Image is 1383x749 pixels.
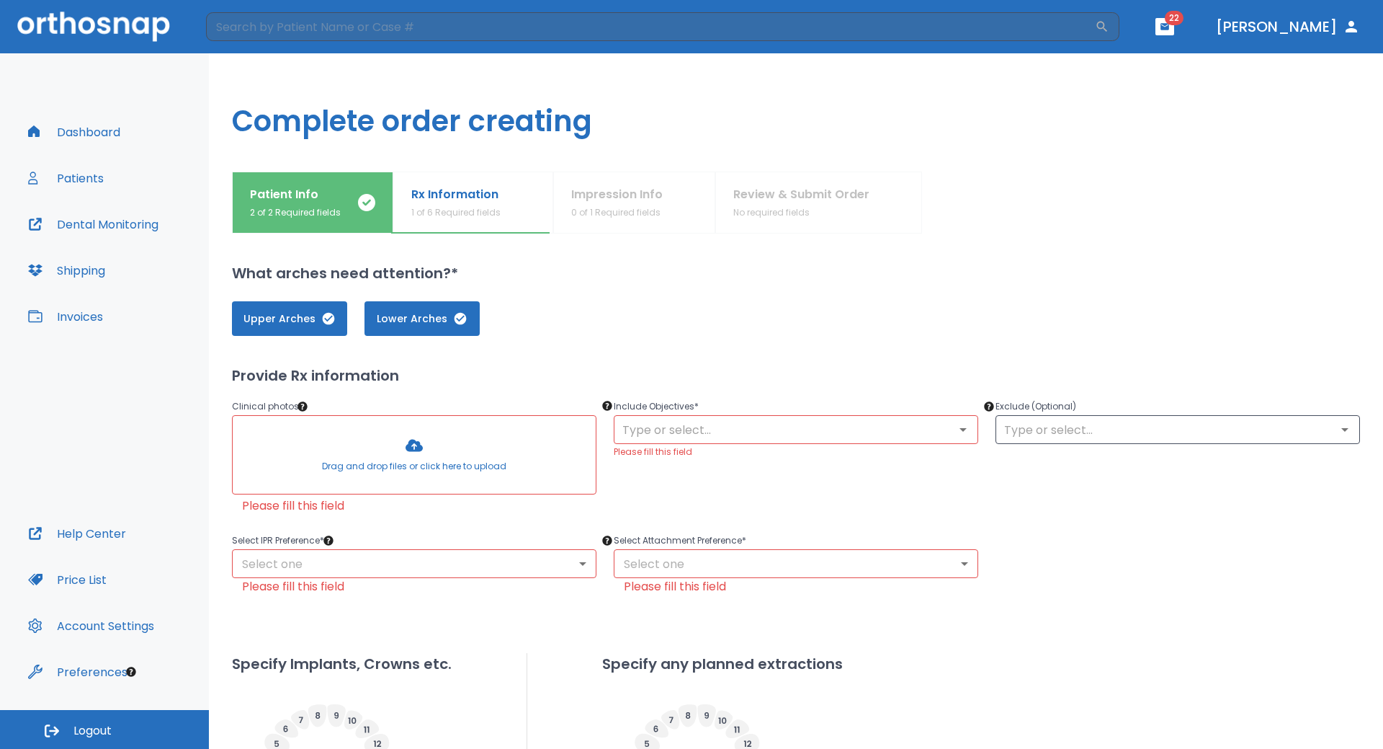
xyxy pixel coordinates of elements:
[1000,420,1356,440] input: Type or select...
[379,311,465,327] span: Lower Arches
[232,262,1360,284] h2: What arches need attention?*
[19,299,112,334] button: Invoices
[232,365,1360,386] h2: Provide Rx information
[246,311,333,327] span: Upper Arches
[19,655,136,689] button: Preferences
[1165,11,1183,25] span: 22
[614,549,978,578] div: Select one
[17,12,170,41] img: Orthosnap
[73,723,112,739] span: Logout
[624,578,968,595] p: Please fill this field
[1210,14,1366,40] button: [PERSON_NAME]
[411,186,501,203] p: Rx Information
[232,653,452,675] h2: Specify Implants, Crowns etc.
[232,549,596,578] div: Select one
[614,532,978,549] p: Select Attachment Preference *
[19,516,135,551] button: Help Center
[601,399,614,412] div: Tooltip anchor
[618,420,974,440] input: Type or select...
[19,608,163,643] button: Account Settings
[322,534,335,547] div: Tooltip anchor
[411,206,501,219] p: 1 of 6 Required fields
[242,497,586,515] p: Please fill this field
[250,206,341,219] p: 2 of 2 Required fields
[232,301,347,336] button: Upper Arches
[364,301,480,336] button: Lower Arches
[601,534,614,547] div: Tooltip anchor
[19,562,115,597] button: Price List
[614,444,978,460] p: Please fill this field
[995,398,1360,415] p: Exclude (Optional)
[19,161,112,195] button: Patients
[19,115,129,149] button: Dashboard
[209,53,1383,172] h1: Complete order creating
[242,578,586,595] p: Please fill this field
[206,12,1095,41] input: Search by Patient Name or Case #
[19,253,114,288] button: Shipping
[296,400,309,413] div: Tooltip anchor
[983,400,995,413] div: Tooltip anchor
[614,398,978,415] p: Include Objectives *
[19,207,167,241] button: Dental Monitoring
[1335,420,1355,440] button: Open
[232,398,596,415] p: Clinical photos *
[125,665,138,678] div: Tooltip anchor
[953,420,973,440] button: Open
[602,653,843,675] h2: Specify any planned extractions
[250,186,341,203] p: Patient Info
[232,532,596,549] p: Select IPR Preference *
